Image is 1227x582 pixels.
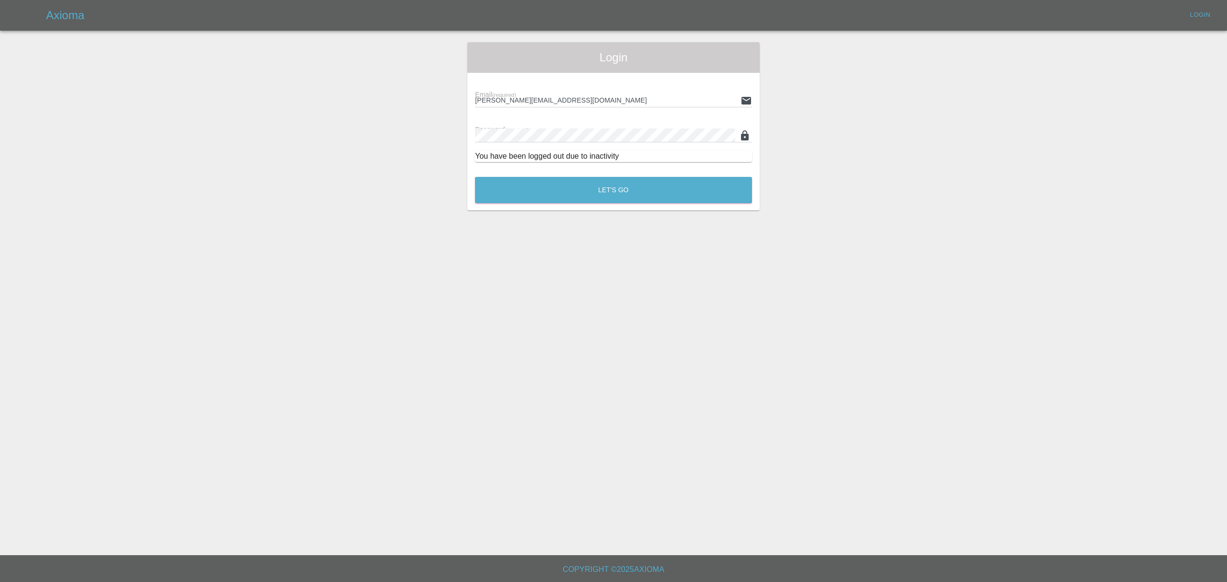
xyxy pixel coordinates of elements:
[475,91,516,98] span: Email
[1185,8,1215,23] a: Login
[492,92,516,98] small: (required)
[8,563,1219,576] h6: Copyright © 2025 Axioma
[475,126,529,133] span: Password
[475,50,752,65] span: Login
[46,8,84,23] h5: Axioma
[475,151,752,162] div: You have been logged out due to inactivity
[505,127,529,133] small: (required)
[475,177,752,203] button: Let's Go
